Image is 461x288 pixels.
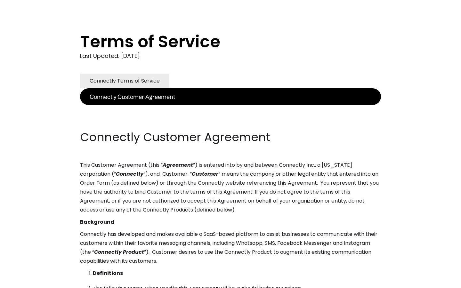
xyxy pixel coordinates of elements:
[163,161,193,169] em: Agreement
[80,218,114,226] strong: Background
[116,170,143,178] em: Connectly
[93,269,123,277] strong: Definitions
[90,92,175,101] div: Connectly Customer Agreement
[80,51,381,61] div: Last Updated: [DATE]
[192,170,218,178] em: Customer
[80,117,381,126] p: ‍
[90,76,160,85] div: Connectly Terms of Service
[80,230,381,266] p: Connectly has developed and makes available a SaaS-based platform to assist businesses to communi...
[80,161,381,214] p: This Customer Agreement (this “ ”) is entered into by and between Connectly Inc., a [US_STATE] co...
[80,129,381,145] h2: Connectly Customer Agreement
[80,105,381,114] p: ‍
[13,277,38,286] ul: Language list
[80,32,355,51] h1: Terms of Service
[6,276,38,286] aside: Language selected: English
[94,248,144,256] em: Connectly Product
